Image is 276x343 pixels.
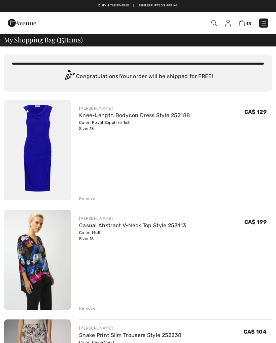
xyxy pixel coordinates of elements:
img: Knee-Length Bodycon Dress Style 252188 [4,100,71,200]
span: CA$ 129 [244,109,267,115]
div: Remove [79,305,96,311]
span: CA$ 199 [244,219,267,225]
img: Search [211,20,217,26]
img: Menu [261,20,267,27]
a: Snake Print Slim Trousers Style 252238 [79,332,181,338]
a: Casual Abstract V-Neck Top Style 253113 [79,222,186,229]
a: 1ère Avenue [8,19,36,26]
span: My Shopping Bag ( Items) [4,36,83,43]
span: 15 [246,21,251,26]
div: Color: Multi Size: 16 [79,230,186,242]
div: Congratulations! Your order will be shipped for FREE! [12,70,264,83]
a: 15 [239,19,251,27]
img: Casual Abstract V-Neck Top Style 253113 [4,210,71,310]
div: [PERSON_NAME] [79,105,190,111]
span: CA$ 104 [244,329,267,335]
div: [PERSON_NAME] [79,215,186,221]
img: Shopping Bag [239,20,245,26]
span: 15 [59,35,64,43]
div: [PERSON_NAME] [79,325,181,331]
a: Knee-Length Bodycon Dress Style 252188 [79,112,190,118]
div: Color: Royal Sapphire 163 Size: 18 [79,119,190,132]
div: Remove [79,196,96,202]
img: 1ère Avenue [8,16,36,30]
img: My Info [225,20,231,27]
img: Congratulation2.svg [63,70,76,83]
